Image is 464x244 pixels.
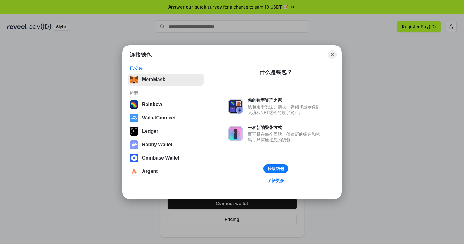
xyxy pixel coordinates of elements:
div: Argent [142,169,158,174]
div: Ledger [142,129,158,134]
button: 获取钱包 [263,164,288,173]
div: 钱包用于发送、接收、存储和显示像以太坊和NFT这样的数字资产。 [248,104,323,115]
img: svg+xml,%3Csvg%20xmlns%3D%22http%3A%2F%2Fwww.w3.org%2F2000%2Fsvg%22%20fill%3D%22none%22%20viewBox... [228,126,243,141]
div: 什么是钱包？ [259,69,292,76]
button: Close [328,50,337,59]
button: Coinbase Wallet [128,152,204,164]
button: Ledger [128,125,204,137]
button: Rainbow [128,98,204,111]
img: svg+xml,%3Csvg%20xmlns%3D%22http%3A%2F%2Fwww.w3.org%2F2000%2Fsvg%22%20fill%3D%22none%22%20viewBox... [228,99,243,114]
div: 了解更多 [267,178,284,183]
button: Argent [128,165,204,177]
div: 推荐 [130,91,203,96]
div: 您的数字资产之家 [248,98,323,103]
div: Rainbow [142,102,162,107]
div: 获取钱包 [267,166,284,171]
button: Rabby Wallet [128,139,204,151]
div: WalletConnect [142,115,176,121]
img: svg+xml,%3Csvg%20width%3D%22120%22%20height%3D%22120%22%20viewBox%3D%220%200%20120%20120%22%20fil... [130,100,138,109]
div: 一种新的登录方式 [248,125,323,130]
div: 而不是在每个网站上创建新的账户和密码，只需连接您的钱包。 [248,132,323,143]
img: svg+xml,%3Csvg%20xmlns%3D%22http%3A%2F%2Fwww.w3.org%2F2000%2Fsvg%22%20width%3D%2228%22%20height%3... [130,127,138,136]
div: Coinbase Wallet [142,155,179,161]
a: 了解更多 [264,177,288,184]
img: svg+xml,%3Csvg%20width%3D%2228%22%20height%3D%2228%22%20viewBox%3D%220%200%2028%2028%22%20fill%3D... [130,114,138,122]
img: svg+xml,%3Csvg%20width%3D%2228%22%20height%3D%2228%22%20viewBox%3D%220%200%2028%2028%22%20fill%3D... [130,154,138,162]
div: MetaMask [142,77,165,82]
div: Rabby Wallet [142,142,172,147]
h1: 连接钱包 [130,51,152,58]
button: WalletConnect [128,112,204,124]
div: 已安装 [130,66,203,71]
img: svg+xml,%3Csvg%20width%3D%2228%22%20height%3D%2228%22%20viewBox%3D%220%200%2028%2028%22%20fill%3D... [130,167,138,176]
button: MetaMask [128,74,204,86]
img: svg+xml,%3Csvg%20fill%3D%22none%22%20height%3D%2233%22%20viewBox%3D%220%200%2035%2033%22%20width%... [130,75,138,84]
img: svg+xml,%3Csvg%20xmlns%3D%22http%3A%2F%2Fwww.w3.org%2F2000%2Fsvg%22%20fill%3D%22none%22%20viewBox... [130,140,138,149]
